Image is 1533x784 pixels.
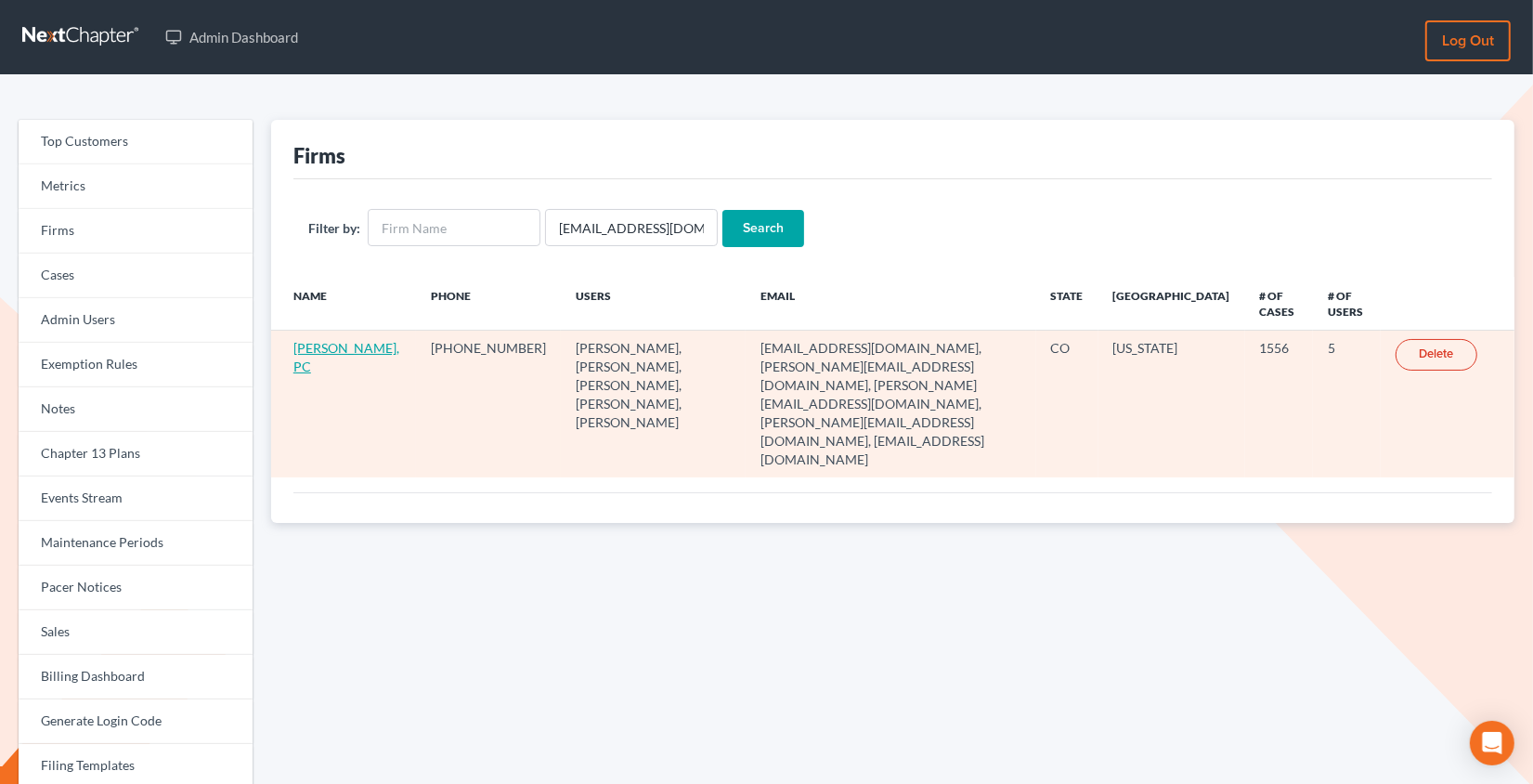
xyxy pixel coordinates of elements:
a: Firms [19,209,253,254]
th: [GEOGRAPHIC_DATA] [1098,277,1245,331]
a: Metrics [19,164,253,209]
td: 1556 [1245,331,1313,477]
a: Maintenance Periods [19,521,253,566]
a: Sales [19,610,253,655]
td: [EMAIL_ADDRESS][DOMAIN_NAME], [PERSON_NAME][EMAIL_ADDRESS][DOMAIN_NAME], [PERSON_NAME][EMAIL_ADDR... [746,331,1035,477]
a: Generate Login Code [19,699,253,744]
input: Search [722,210,804,247]
a: Chapter 13 Plans [19,432,253,477]
td: [PHONE_NUMBER] [416,331,561,477]
input: Firm Name [368,209,540,246]
th: Phone [416,277,561,331]
a: Admin Dashboard [156,20,307,54]
input: Users [545,209,718,246]
td: CO [1036,331,1098,477]
td: 5 [1313,331,1381,477]
a: Exemption Rules [19,343,253,387]
label: Filter by: [308,218,360,238]
div: Firms [293,142,345,169]
th: State [1036,277,1098,331]
th: Name [271,277,417,331]
a: Log out [1425,20,1511,61]
a: Pacer Notices [19,566,253,610]
th: Users [561,277,746,331]
a: Billing Dashboard [19,655,253,699]
th: Email [746,277,1035,331]
a: Delete [1396,339,1477,371]
td: [PERSON_NAME], [PERSON_NAME], [PERSON_NAME], [PERSON_NAME], [PERSON_NAME] [561,331,746,477]
a: Cases [19,254,253,298]
a: [PERSON_NAME], PC [293,340,399,374]
a: Events Stream [19,477,253,521]
a: Top Customers [19,120,253,164]
th: # of Users [1313,277,1381,331]
th: # of Cases [1245,277,1313,331]
div: Open Intercom Messenger [1470,721,1514,765]
a: Notes [19,387,253,432]
a: Admin Users [19,298,253,343]
td: [US_STATE] [1098,331,1245,477]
